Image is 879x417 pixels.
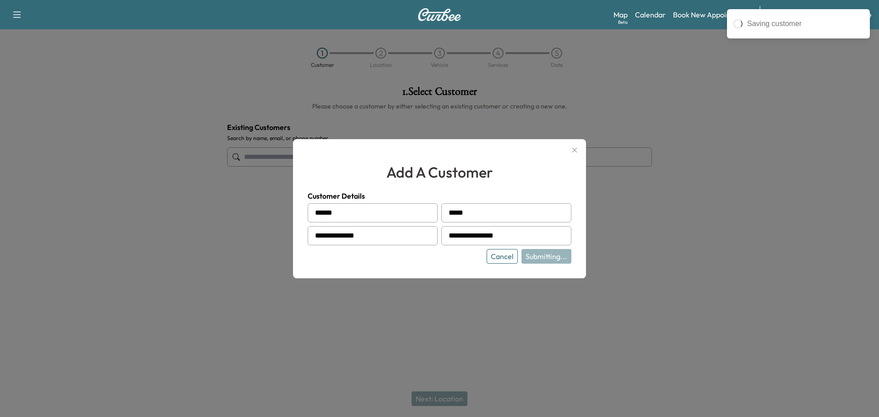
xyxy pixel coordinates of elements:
[613,9,628,20] a: MapBeta
[487,249,518,264] button: Cancel
[618,19,628,26] div: Beta
[418,8,461,21] img: Curbee Logo
[635,9,666,20] a: Calendar
[308,190,571,201] h4: Customer Details
[673,9,750,20] a: Book New Appointment
[308,161,571,183] h2: add a customer
[747,18,863,29] div: Saving customer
